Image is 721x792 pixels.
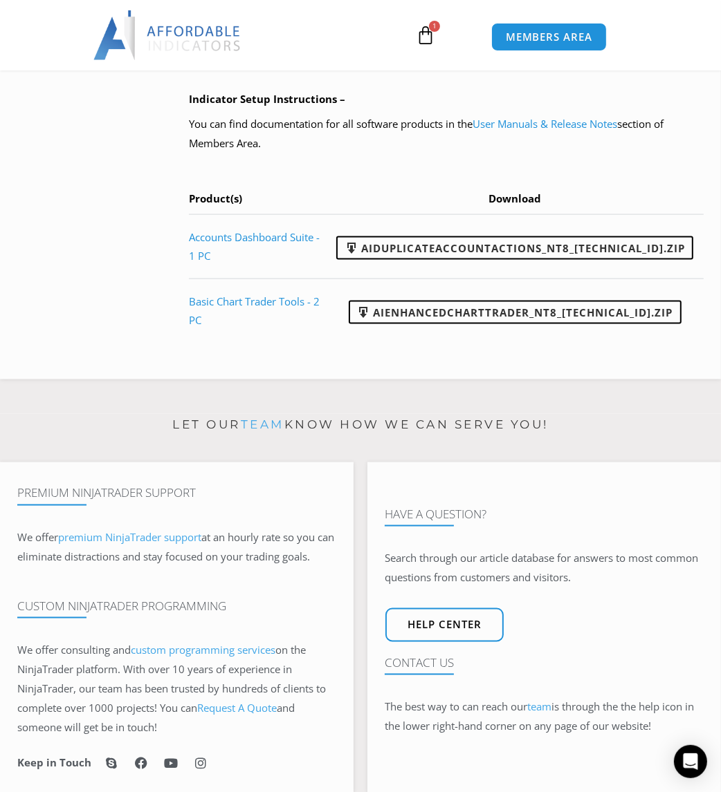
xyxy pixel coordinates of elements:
span: on the NinjaTrader platform. With over 10 years of experience in NinjaTrader, our team has been t... [17,643,326,734]
a: Help center [385,608,504,642]
span: We offer [17,531,58,545]
h4: Premium NinjaTrader Support [17,487,336,500]
a: Request A Quote [197,701,277,715]
a: AIDuplicateAccountActions_NT8_[TECHNICAL_ID].zip [336,236,693,260]
h4: Contact Us [385,657,704,670]
b: Indicator Setup Instructions – [189,92,345,106]
a: Basic Chart Trader Tools - 2 PC [189,294,320,328]
span: Product(s) [189,191,242,205]
a: 1 [395,15,456,55]
a: team [527,700,551,714]
a: MEMBERS AREA [491,23,607,51]
a: AIEnhancedChartTrader_NT8_[TECHNICAL_ID].zip [349,301,682,324]
span: at an hourly rate so you can eliminate distractions and stay focused on your trading goals. [17,531,334,564]
img: LogoAI | Affordable Indicators – NinjaTrader [93,10,242,60]
a: Accounts Dashboard Suite - 1 PC [189,230,320,263]
span: Help center [408,620,482,630]
span: Download [489,191,542,205]
a: User Manuals & Release Notes [473,117,617,131]
div: Open Intercom Messenger [674,745,707,778]
a: team [241,417,284,431]
a: custom programming services [131,643,275,657]
h6: Keep in Touch [17,757,91,770]
a: premium NinjaTrader support [58,531,201,545]
span: MEMBERS AREA [506,32,592,42]
p: You can find documentation for all software products in the section of Members Area. [189,115,704,153]
p: The best way to can reach our is through the the help icon in the lower right-hand corner on any ... [385,698,704,737]
span: 1 [429,21,440,32]
p: Search through our article database for answers to most common questions from customers and visit... [385,549,704,588]
h4: Have A Question? [385,508,704,522]
h4: Custom NinjaTrader Programming [17,600,336,614]
span: We offer consulting and [17,643,275,657]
